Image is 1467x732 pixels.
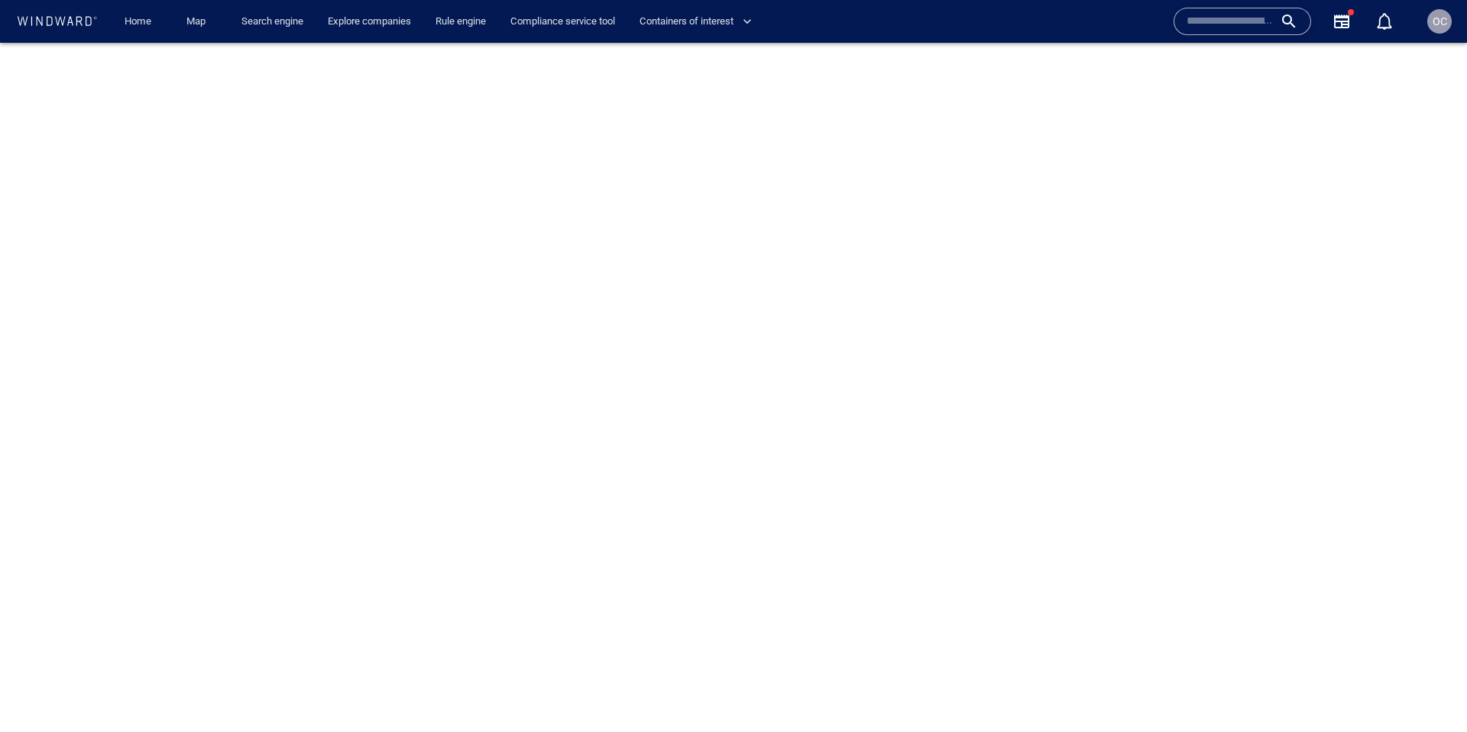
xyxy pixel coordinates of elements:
a: Compliance service tool [504,8,621,35]
iframe: Chat [1402,663,1456,721]
button: Map [174,8,223,35]
a: Explore companies [322,8,417,35]
a: Home [118,8,157,35]
button: Containers of interest [633,8,765,35]
a: Map [180,8,217,35]
button: Home [113,8,162,35]
span: OC [1433,15,1447,28]
div: Notification center [1375,12,1394,31]
span: Containers of interest [640,13,752,31]
a: Rule engine [429,8,492,35]
button: OC [1424,6,1455,37]
a: Search engine [235,8,309,35]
